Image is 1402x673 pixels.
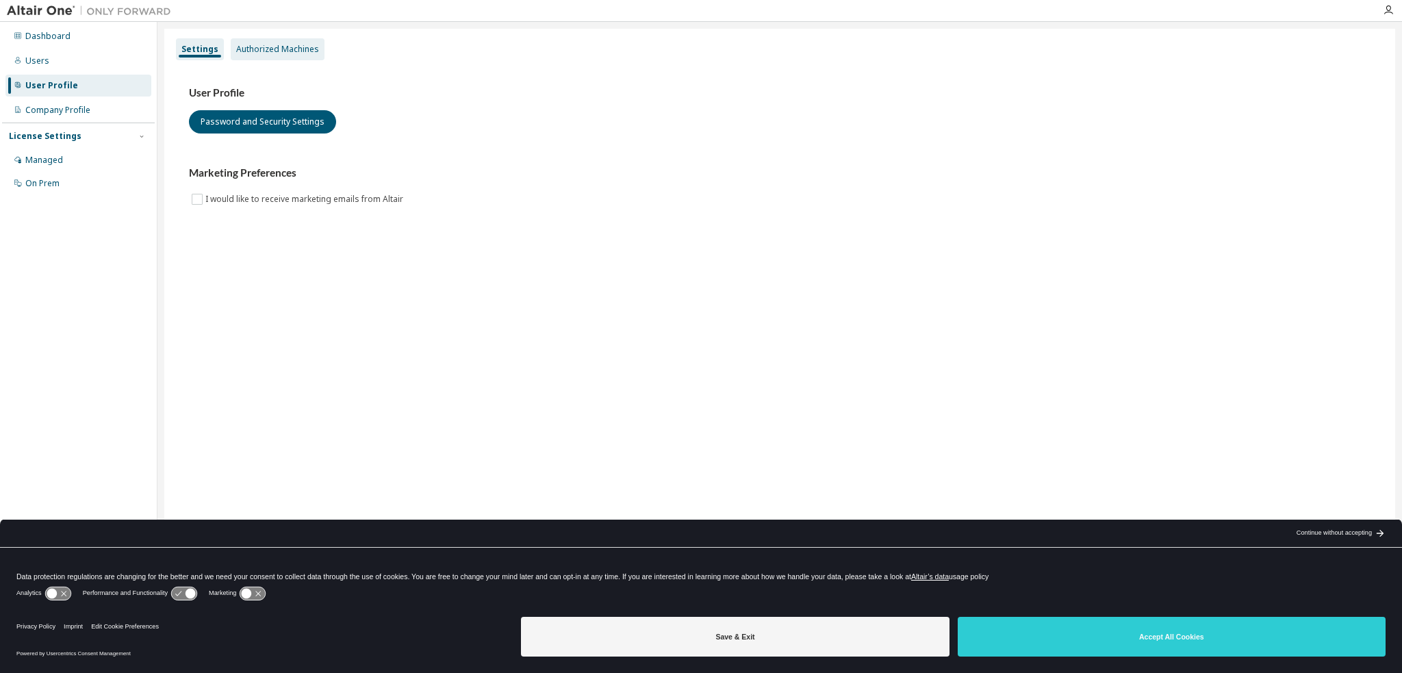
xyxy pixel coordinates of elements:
[25,31,71,42] div: Dashboard
[9,131,81,142] div: License Settings
[7,4,178,18] img: Altair One
[25,55,49,66] div: Users
[189,110,336,134] button: Password and Security Settings
[189,166,1371,180] h3: Marketing Preferences
[25,105,90,116] div: Company Profile
[236,44,319,55] div: Authorized Machines
[25,80,78,91] div: User Profile
[205,191,406,207] label: I would like to receive marketing emails from Altair
[189,86,1371,100] h3: User Profile
[25,155,63,166] div: Managed
[25,178,60,189] div: On Prem
[181,44,218,55] div: Settings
